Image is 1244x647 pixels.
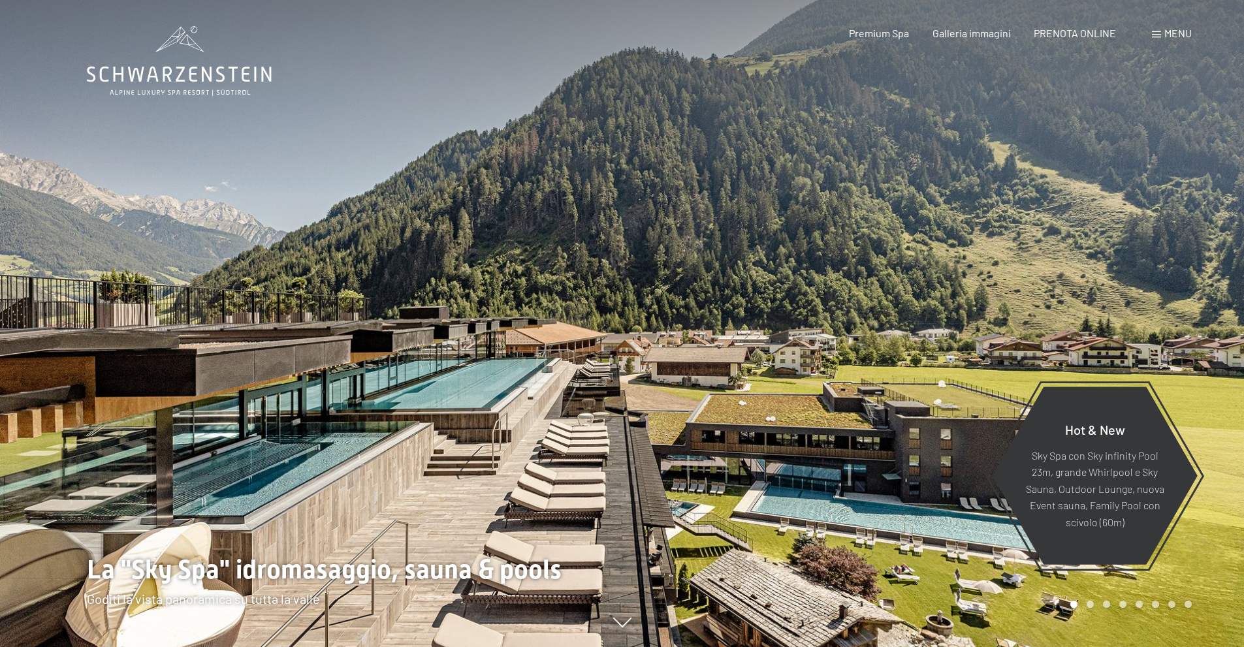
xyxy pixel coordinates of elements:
div: Carousel Page 6 [1152,601,1159,608]
span: Menu [1164,27,1192,39]
a: Hot & New Sky Spa con Sky infinity Pool 23m, grande Whirlpool e Sky Sauna, Outdoor Lounge, nuova ... [991,386,1198,565]
p: Sky Spa con Sky infinity Pool 23m, grande Whirlpool e Sky Sauna, Outdoor Lounge, nuova Event saun... [1024,447,1166,530]
a: Premium Spa [849,27,909,39]
div: Carousel Page 4 [1119,601,1126,608]
div: Carousel Pagination [1066,601,1192,608]
a: PRENOTA ONLINE [1034,27,1116,39]
div: Carousel Page 5 [1136,601,1143,608]
div: Carousel Page 8 [1185,601,1192,608]
span: Hot & New [1065,421,1125,437]
div: Carousel Page 3 [1103,601,1110,608]
a: Galleria immagini [933,27,1011,39]
div: Carousel Page 1 (Current Slide) [1070,601,1077,608]
div: Carousel Page 2 [1087,601,1094,608]
div: Carousel Page 7 [1168,601,1175,608]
